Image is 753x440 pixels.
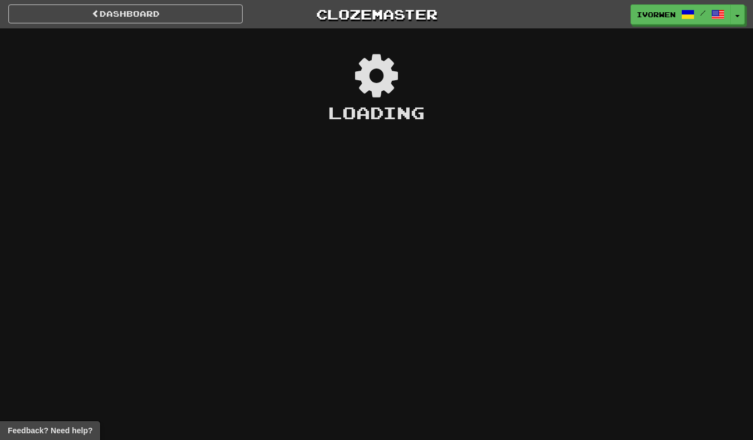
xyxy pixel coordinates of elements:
a: ivorwen / [631,4,731,25]
a: Clozemaster [259,4,494,24]
span: / [700,9,706,17]
a: Dashboard [8,4,243,23]
span: ivorwen [637,9,676,19]
span: Open feedback widget [8,425,92,436]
